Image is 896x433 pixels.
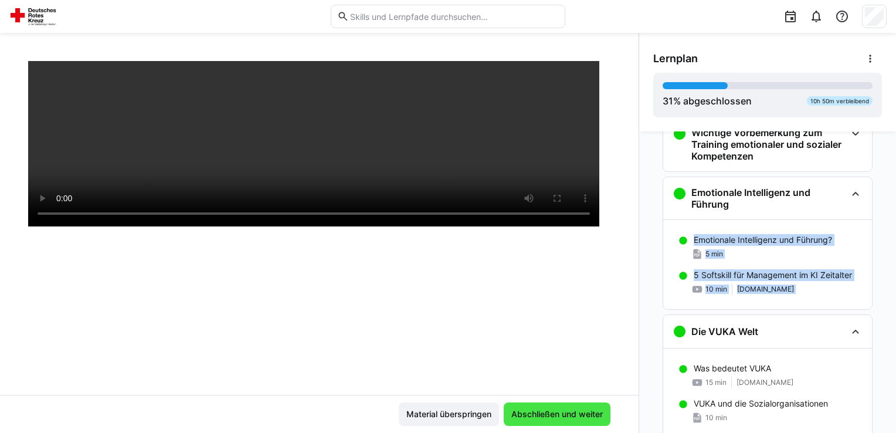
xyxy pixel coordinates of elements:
[663,95,673,107] span: 31
[663,94,752,108] div: % abgeschlossen
[694,269,852,281] p: 5 Softskill für Management im KI Zeitalter
[694,398,828,410] p: VUKA und die Sozialorganisationen
[737,378,793,387] span: [DOMAIN_NAME]
[405,408,493,420] span: Material überspringen
[694,363,771,374] p: Was bedeutet VUKA
[691,187,846,210] h3: Emotionale Intelligenz und Führung
[705,413,727,422] span: 10 min
[504,402,610,426] button: Abschließen und weiter
[691,127,846,162] h3: Wichtige Vorbemerkung zum Training emotionaler und sozialer Kompetenzen
[653,52,698,65] span: Lernplan
[399,402,499,426] button: Material überspringen
[691,326,758,337] h3: Die VUKA Welt
[510,408,605,420] span: Abschließen und weiter
[807,96,873,106] div: 10h 50m verbleibend
[349,11,559,22] input: Skills und Lernpfade durchsuchen…
[705,249,723,259] span: 5 min
[694,234,832,246] p: Emotionale Intelligenz und Führung?
[705,378,727,387] span: 15 min
[705,285,727,294] span: 10 min
[737,285,794,294] span: [DOMAIN_NAME]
